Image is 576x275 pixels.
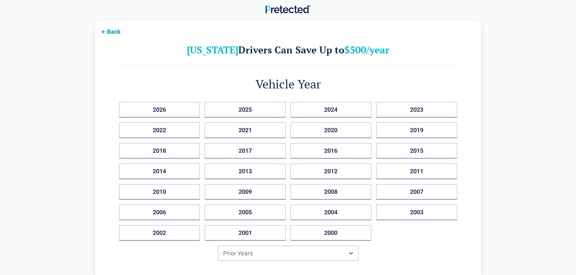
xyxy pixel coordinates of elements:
[218,246,358,261] button: Prior Years
[376,102,457,118] button: 2023
[119,205,200,220] button: 2006
[291,102,372,118] button: 2024
[205,102,286,118] button: 2025
[376,143,457,159] button: 2015
[205,184,286,200] button: 2009
[376,123,457,138] button: 2019
[119,102,200,118] button: 2026
[205,205,286,220] button: 2005
[376,184,457,200] button: 2007
[119,44,457,56] h2: Drivers Can Save Up to
[119,184,200,200] button: 2010
[119,164,200,179] button: 2014
[291,143,372,159] button: 2016
[205,164,286,179] button: 2013
[119,75,457,92] h1: Vehicle Year
[205,123,286,138] button: 2021
[119,123,200,138] button: 2022
[205,143,286,159] button: 2017
[376,205,457,220] button: 2003
[119,225,200,241] button: 2002
[205,225,286,241] button: 2001
[291,205,372,220] button: 2004
[291,225,372,241] button: 2000
[291,164,372,179] button: 2012
[187,43,238,56] b: [US_STATE]
[119,143,200,159] button: 2018
[344,43,389,56] b: $500/year
[291,123,372,138] button: 2020
[291,184,372,200] button: 2008
[95,24,125,38] button: Back
[376,164,457,179] button: 2011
